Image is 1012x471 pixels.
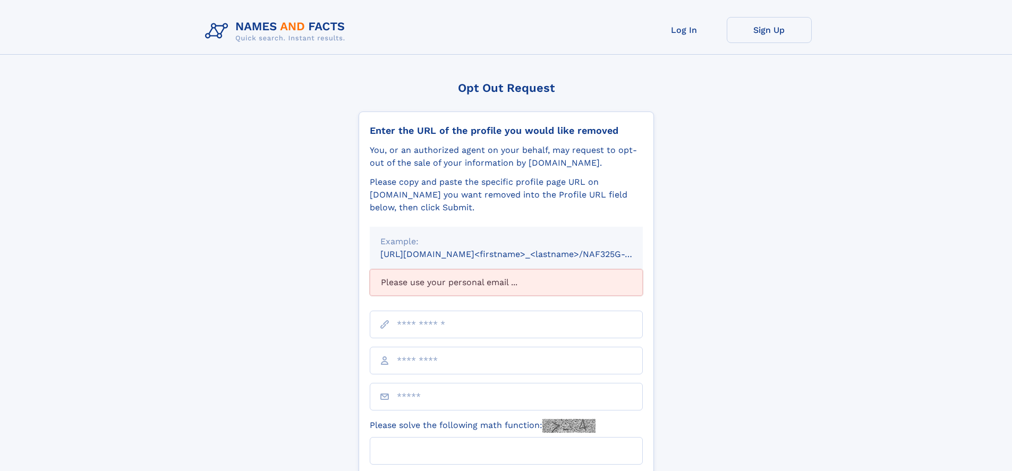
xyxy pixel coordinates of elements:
div: You, or an authorized agent on your behalf, may request to opt-out of the sale of your informatio... [370,144,643,169]
div: Example: [380,235,632,248]
small: [URL][DOMAIN_NAME]<firstname>_<lastname>/NAF325G-xxxxxxxx [380,249,663,259]
img: Logo Names and Facts [201,17,354,46]
a: Log In [642,17,727,43]
div: Opt Out Request [359,81,654,95]
div: Enter the URL of the profile you would like removed [370,125,643,136]
a: Sign Up [727,17,812,43]
label: Please solve the following math function: [370,419,596,433]
div: Please copy and paste the specific profile page URL on [DOMAIN_NAME] you want removed into the Pr... [370,176,643,214]
div: Please use your personal email ... [370,269,643,296]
